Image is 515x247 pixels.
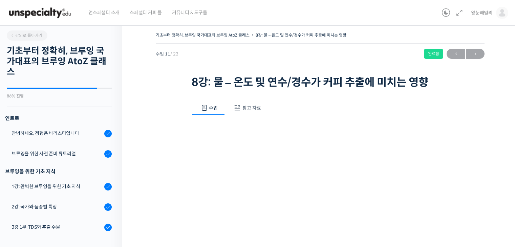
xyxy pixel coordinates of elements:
span: ← [447,49,465,59]
a: 강의로 돌아가기 [7,30,47,41]
h1: 8강: 물 – 온도 및 연수/경수가 커피 추출에 미치는 영향 [192,76,449,89]
div: 86% 진행 [7,94,112,98]
div: 브루잉을 위한 사전 준비 튜토리얼 [12,150,102,157]
a: ←이전 [447,49,465,59]
div: 브루잉을 위한 기초 지식 [5,167,112,176]
span: 왕눈빼밀리 [471,10,493,16]
span: → [466,49,485,59]
h3: 인트로 [5,114,112,123]
a: 기초부터 정확히, 브루잉 국가대표의 브루잉 AtoZ 클래스 [156,32,250,38]
span: / 23 [170,51,178,57]
span: 수업 11 [156,52,178,56]
div: 2강: 국가와 품종별 특징 [12,203,102,210]
div: 완료함 [424,49,443,59]
div: 1강: 완벽한 브루잉을 위한 기초 지식 [12,183,102,190]
div: 안녕하세요, 정형용 바리스타입니다. [12,130,102,137]
h2: 기초부터 정확히, 브루잉 국가대표의 브루잉 AtoZ 클래스 [7,46,112,77]
a: 다음→ [466,49,485,59]
a: 8강: 물 – 온도 및 연수/경수가 커피 추출에 미치는 영향 [256,32,346,38]
div: 3강 1부: TDS와 추출 수율 [12,223,102,231]
span: 수업 [209,105,218,111]
span: 참고 자료 [242,105,261,111]
span: 강의로 돌아가기 [10,33,42,38]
